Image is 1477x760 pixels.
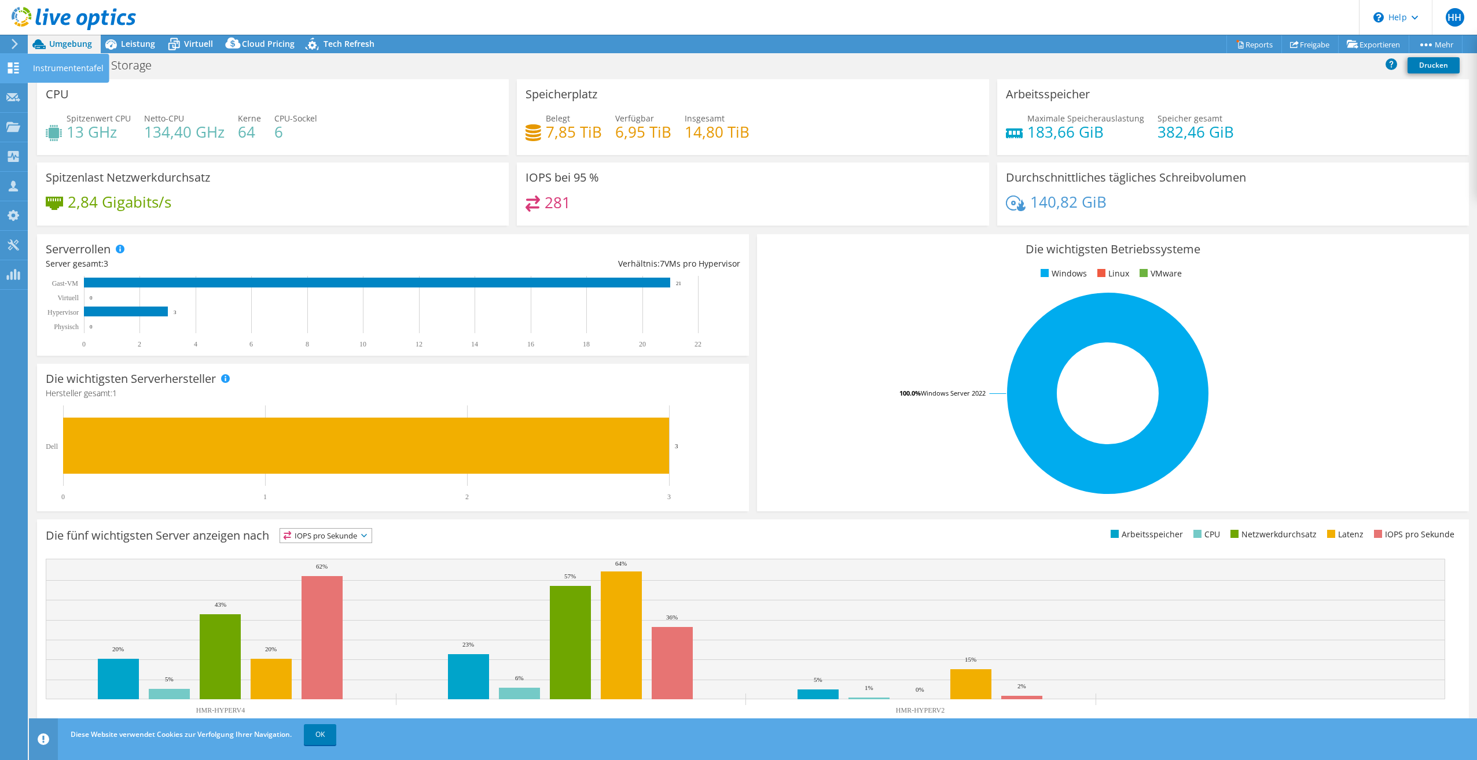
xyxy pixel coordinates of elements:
text: Virtuell [57,294,79,302]
span: Maximale Speicherauslastung [1027,113,1144,124]
text: 22 [695,340,701,348]
text: 62% [316,563,328,570]
span: Kerne [238,113,261,124]
text: Dell [46,442,58,451]
li: CPU [1191,528,1220,541]
text: Physisch [54,323,79,331]
text: 2 [138,340,141,348]
span: Leistung [121,38,155,49]
li: Netzwerkdurchsatz [1228,528,1317,541]
li: Latenz [1324,528,1364,541]
h3: Arbeitsspeicher [1006,88,1090,101]
span: Netto-CPU [144,113,184,124]
span: Diese Website verwendet Cookies zur Verfolgung Ihrer Navigation. [71,729,292,739]
h4: 183,66 GiB [1027,126,1144,138]
text: Hypervisor [47,308,79,316]
h3: CPU [46,88,69,101]
text: 8 [306,340,309,348]
tspan: Windows Server 2022 [921,389,986,397]
text: 18 [583,340,590,348]
li: Windows [1038,267,1087,280]
h4: 281 [545,196,571,209]
li: VMware [1137,267,1182,280]
h3: Speicherplatz [526,88,597,101]
span: HH [1446,8,1464,27]
text: 64% [615,560,627,567]
span: Spitzenwert CPU [67,113,131,124]
a: Mehr [1409,35,1463,53]
h4: 6,95 TiB [615,126,671,138]
svg: \n [1373,12,1384,23]
h3: Die wichtigsten Serverhersteller [46,372,216,385]
text: 10 [359,340,366,348]
li: Linux [1094,267,1129,280]
h3: Die wichtigsten Betriebssysteme [766,243,1460,256]
li: Arbeitsspeicher [1108,528,1183,541]
text: 6% [515,674,524,681]
h4: 13 GHz [67,126,131,138]
h4: 140,82 GiB [1030,195,1107,208]
h3: Serverrollen [46,243,111,256]
text: 0 [90,324,93,330]
span: Umgebung [49,38,92,49]
span: CPU-Sockel [274,113,317,124]
h4: 7,85 TiB [546,126,602,138]
text: 36% [666,614,678,621]
text: 5% [165,676,174,682]
h3: IOPS bei 95 % [526,171,599,184]
text: 4 [194,340,197,348]
text: 20% [112,645,124,652]
text: 14 [471,340,478,348]
h3: Spitzenlast Netzwerkdurchsatz [46,171,210,184]
text: HMR-HYPERV4 [196,706,245,714]
text: 0% [916,686,924,693]
text: 2 [465,493,469,501]
a: OK [304,724,336,745]
span: Verfügbar [615,113,654,124]
text: 1 [263,493,267,501]
span: Cloud Pricing [242,38,295,49]
span: 1 [112,388,117,399]
text: HMR-HYPERV2 [896,706,945,714]
text: 0 [61,493,65,501]
text: 6 [249,340,253,348]
text: 1% [865,684,873,691]
h4: 64 [238,126,261,138]
h4: 14,80 TiB [685,126,749,138]
text: Gast-VM [52,279,79,287]
span: IOPS pro Sekunde [280,529,372,543]
div: Server gesamt: [46,257,393,270]
h4: 6 [274,126,317,138]
text: 20 [639,340,646,348]
span: Belegt [546,113,570,124]
h4: 134,40 GHz [144,126,225,138]
a: Freigabe [1281,35,1339,53]
text: 21 [676,281,681,286]
text: 2% [1017,682,1026,689]
div: Instrumententafel [27,54,109,83]
a: Drucken [1408,57,1460,73]
text: 0 [90,295,93,301]
h4: 382,46 GiB [1158,126,1234,138]
text: 23% [462,641,474,648]
h4: 2,84 Gigabits/s [68,195,171,208]
text: 0 [82,340,86,348]
span: Virtuell [184,38,213,49]
span: Tech Refresh [324,38,374,49]
text: 12 [416,340,422,348]
h3: Durchschnittliches tägliches Schreibvolumen [1006,171,1246,184]
text: 43% [215,601,226,608]
text: 3 [174,309,177,315]
text: 16 [527,340,534,348]
text: 57% [564,573,576,580]
text: 20% [265,645,277,652]
text: 3 [667,493,671,501]
span: 3 [104,258,108,269]
text: 5% [814,676,822,683]
li: IOPS pro Sekunde [1371,528,1454,541]
a: Exportieren [1338,35,1409,53]
span: Speicher gesamt [1158,113,1222,124]
text: 15% [965,656,976,663]
tspan: 100.0% [899,389,921,397]
span: 7 [660,258,664,269]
